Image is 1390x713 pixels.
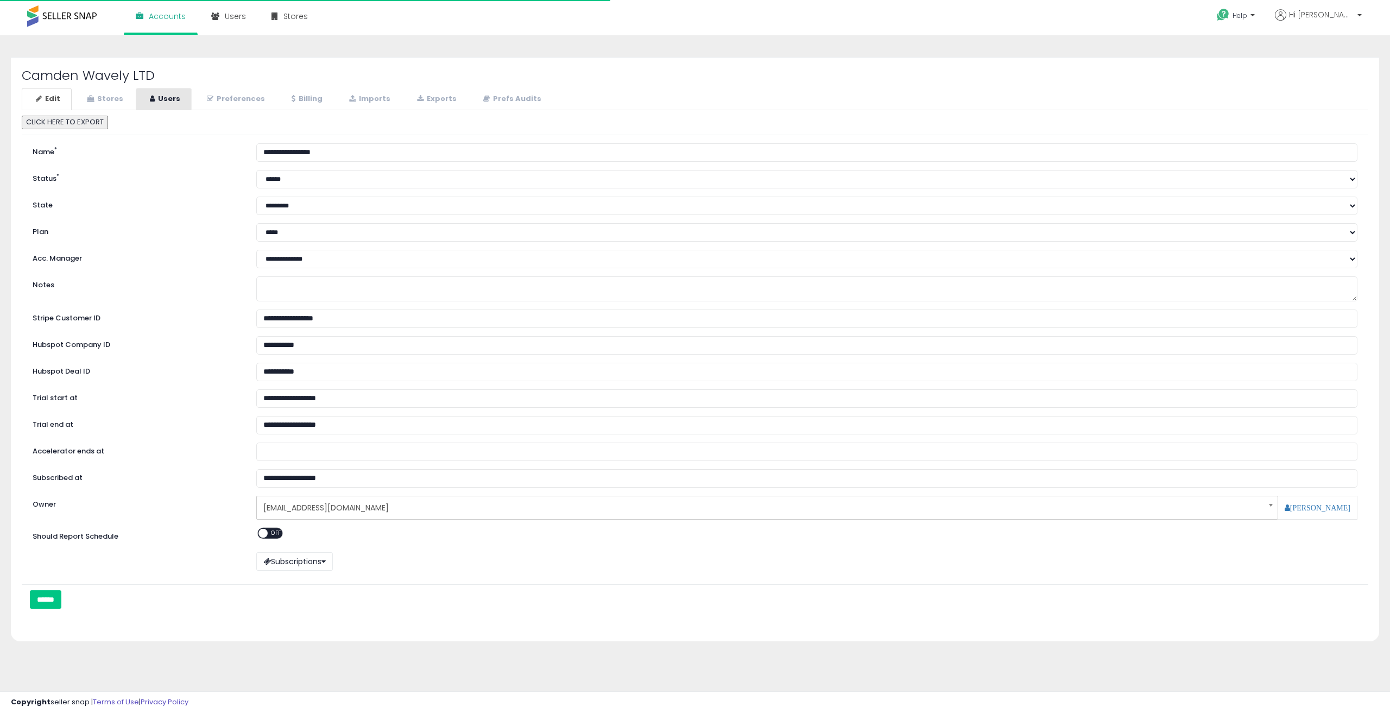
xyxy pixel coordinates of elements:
[24,336,248,350] label: Hubspot Company ID
[24,416,248,430] label: Trial end at
[1285,504,1350,512] a: [PERSON_NAME]
[93,697,139,707] a: Terms of Use
[283,11,308,22] span: Stores
[256,552,333,571] button: Subscriptions
[24,276,248,291] label: Notes
[225,11,246,22] span: Users
[11,697,50,707] strong: Copyright
[263,499,1257,517] span: [EMAIL_ADDRESS][DOMAIN_NAME]
[1216,8,1230,22] i: Get Help
[1275,9,1362,34] a: Hi [PERSON_NAME]
[277,88,334,110] a: Billing
[24,469,248,483] label: Subscribed at
[24,310,248,324] label: Stripe Customer ID
[33,500,56,510] label: Owner
[24,170,248,184] label: Status
[403,88,468,110] a: Exports
[335,88,402,110] a: Imports
[11,697,188,708] div: seller snap | |
[24,363,248,377] label: Hubspot Deal ID
[33,532,118,542] label: Should Report Schedule
[24,197,248,211] label: State
[24,389,248,403] label: Trial start at
[469,88,553,110] a: Prefs Audits
[1233,11,1247,20] span: Help
[141,697,188,707] a: Privacy Policy
[24,443,248,457] label: Accelerator ends at
[22,116,108,129] button: CLICK HERE TO EXPORT
[73,88,135,110] a: Stores
[22,88,72,110] a: Edit
[24,250,248,264] label: Acc. Manager
[149,11,186,22] span: Accounts
[193,88,276,110] a: Preferences
[24,143,248,157] label: Name
[136,88,192,110] a: Users
[268,528,285,538] span: OFF
[1289,9,1354,20] span: Hi [PERSON_NAME]
[22,68,1368,83] h2: Camden Wavely LTD
[24,223,248,237] label: Plan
